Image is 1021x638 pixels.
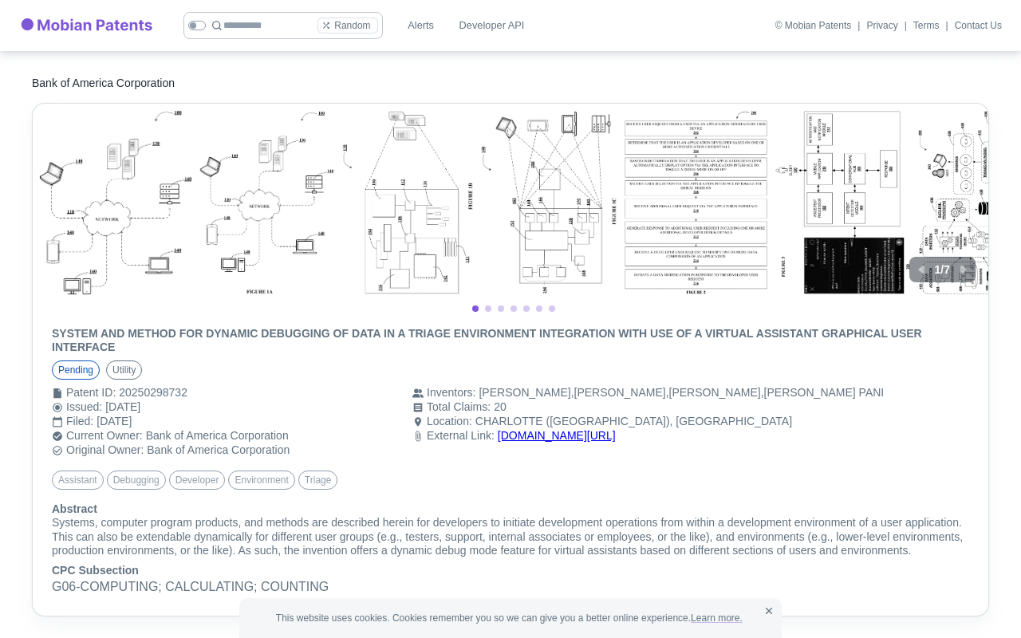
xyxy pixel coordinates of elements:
[866,21,897,30] a: Privacy
[475,415,884,428] div: CHARLOTTE ([GEOGRAPHIC_DATA]), [GEOGRAPHIC_DATA]
[624,110,768,295] img: US20250298732A1-20250925-D00004.png
[317,18,377,33] button: Random
[427,415,472,429] div: Location :
[453,11,531,40] a: Developer API
[427,400,491,415] div: Total Claims :
[66,400,102,415] div: Issued :
[857,18,860,33] div: |
[427,429,495,443] div: External Link :
[53,473,103,487] span: assistant
[905,18,907,33] div: |
[199,110,334,295] img: US20250298732A1-20250925-D00001.png
[775,21,852,30] div: © Mobian Patents
[935,263,950,277] h6: 1 / 7
[170,473,225,487] span: developer
[52,471,104,490] div: assistant
[52,516,969,557] p: Systems, computer program products, and methods are described herein for developers to initiate d...
[299,473,337,487] span: triage
[108,473,165,487] span: debugging
[66,429,143,443] div: Current Owner :
[97,415,387,428] div: [DATE]
[52,577,969,597] p: G06 - COMPUTING; CALCULATING; COUNTING
[955,21,1002,30] a: Contact Us
[119,386,387,400] div: 20250298732
[32,64,175,103] a: Bank of America Corporation
[913,21,940,30] a: Terms
[479,386,884,400] div: , , ,
[107,471,166,490] div: debugging
[498,429,616,442] a: [DOMAIN_NAME][URL]
[228,471,294,490] div: environment
[946,18,948,33] div: |
[427,386,475,400] div: Inventors :
[66,443,144,458] div: Original Owner :
[764,386,885,399] a: [PERSON_NAME] PANI
[229,473,294,487] span: environment
[169,471,226,490] div: developer
[39,110,192,295] img: US20250298732A1-20250925-D00000.png
[396,11,447,40] a: Alerts
[276,611,745,625] span: This website uses cookies. Cookies remember you so we can give you a better online experience.
[669,386,761,399] a: [PERSON_NAME]
[105,400,387,414] div: [DATE]
[341,110,475,295] img: US20250298732A1-20250925-D00002.png
[574,386,666,399] a: [PERSON_NAME]
[66,386,116,400] div: Patent ID :
[691,612,743,624] a: Learn more.
[479,386,570,399] a: [PERSON_NAME]
[147,443,290,456] a: Bank of America Corporation
[146,429,289,442] a: Bank of America Corporation
[298,471,338,490] div: triage
[775,110,910,295] img: US20250298732A1-20250925-D00005.png
[494,400,884,414] div: 20
[66,415,93,429] div: Filed :
[52,564,969,577] h6: CPC Subsection
[52,502,969,516] h6: Abstract
[480,110,617,295] img: US20250298732A1-20250925-D00003.png
[52,327,969,354] h6: SYSTEM AND METHOD FOR DYNAMIC DEBUGGING OF DATA IN A TRIAGE ENVIRONMENT INTEGRATION WITH USE OF A...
